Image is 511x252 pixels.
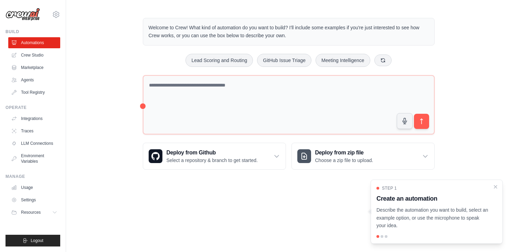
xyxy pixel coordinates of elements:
a: Tool Registry [8,87,60,98]
a: LLM Connections [8,138,60,149]
div: Manage [6,174,60,179]
button: Lead Scoring and Routing [185,54,253,67]
button: GitHub Issue Triage [257,54,311,67]
span: Logout [31,238,43,243]
a: Integrations [8,113,60,124]
h3: Create an automation [376,194,489,203]
h3: Deploy from zip file [315,149,373,157]
a: Traces [8,125,60,137]
p: Select a repository & branch to get started. [167,157,258,164]
a: Automations [8,37,60,48]
div: Build [6,29,60,34]
button: Logout [6,235,60,246]
button: Resources [8,207,60,218]
a: Marketplace [8,62,60,73]
iframe: Chat Widget [477,219,511,252]
p: Describe the automation you want to build, select an example option, or use the microphone to spe... [376,206,489,230]
p: Choose a zip file to upload. [315,157,373,164]
a: Environment Variables [8,150,60,167]
a: Settings [8,194,60,205]
span: Step 1 [382,185,397,191]
a: Agents [8,74,60,85]
div: Operate [6,105,60,110]
span: Resources [21,210,41,215]
a: Usage [8,182,60,193]
button: Meeting Intelligence [316,54,370,67]
h3: Deploy from Github [167,149,258,157]
p: Welcome to Crew! What kind of automation do you want to build? I'll include some examples if you'... [149,24,429,40]
a: Crew Studio [8,50,60,61]
button: Close walkthrough [493,184,498,190]
img: Logo [6,8,40,21]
